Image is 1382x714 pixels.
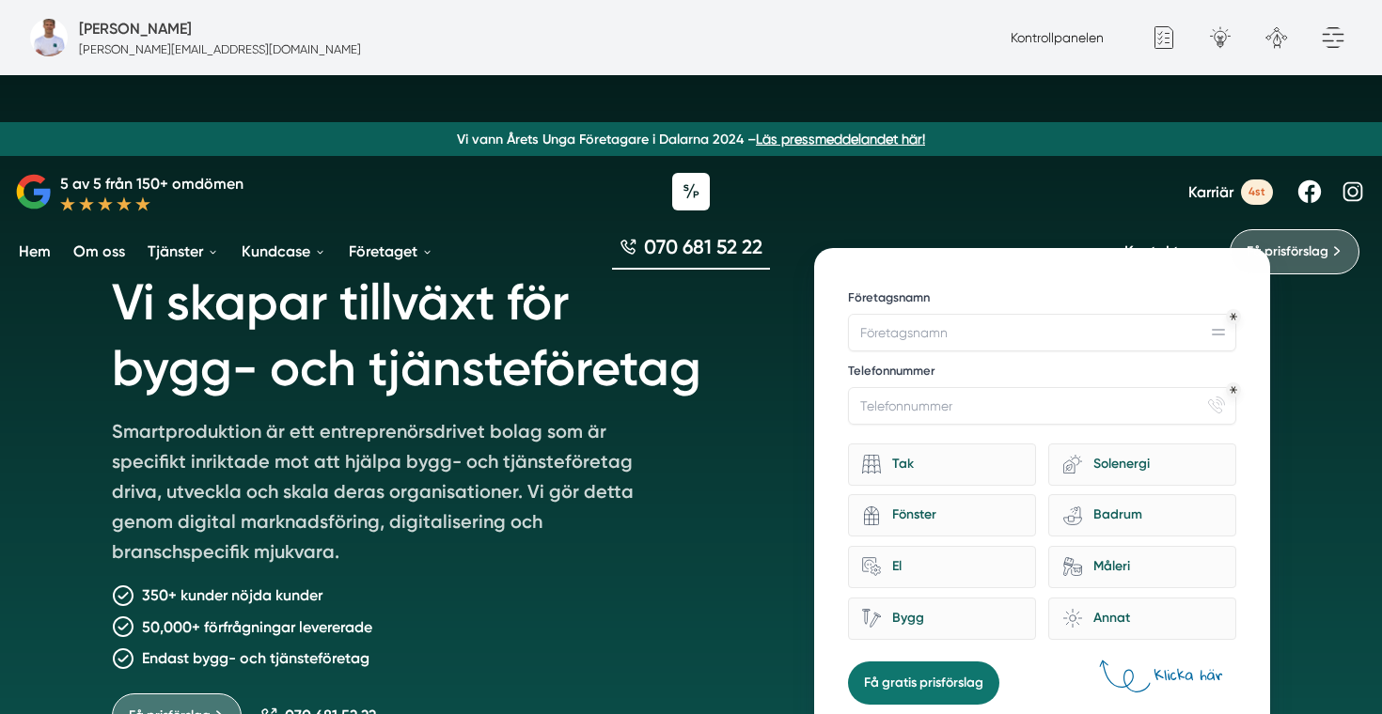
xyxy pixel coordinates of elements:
a: Få prisförslag [1230,229,1359,274]
a: Om oss [70,227,129,275]
p: Vi vann Årets Unga Företagare i Dalarna 2024 – [8,130,1374,148]
p: Endast bygg- och tjänsteföretag [142,646,369,670]
p: 50,000+ förfrågningar levererade [142,615,372,639]
a: Karriär 4st [1188,179,1273,205]
span: 070 681 52 22 [644,233,762,260]
span: 4st [1241,179,1273,205]
h5: Administratör [79,17,192,40]
div: Obligatoriskt [1230,386,1237,394]
a: Läs pressmeddelandet här! [756,132,925,147]
p: 5 av 5 från 150+ omdömen [60,172,243,195]
label: Företagsnamn [848,289,1236,310]
a: Kundcase [238,227,330,275]
p: 350+ kunder nöjda kunder [142,583,322,607]
a: Hem [15,227,55,275]
div: Obligatoriskt [1230,313,1237,320]
p: Smartproduktion är ett entreprenörsdrivet bolag som är specifikt inriktade mot att hjälpa bygg- o... [112,416,653,574]
label: Telefonnummer [848,363,1236,383]
span: Karriär [1188,183,1233,201]
input: Företagsnamn [848,314,1236,351]
h1: Vi skapar tillväxt för bygg- och tjänsteföretag [112,248,769,416]
img: foretagsbild-pa-smartproduktion-en-webbyraer-i-dalarnas-lan.png [30,19,68,56]
a: 070 681 52 22 [612,233,770,270]
a: Tjänster [144,227,223,275]
a: Företaget [345,227,437,275]
input: Telefonnummer [848,387,1236,425]
button: Få gratis prisförslag [848,661,999,705]
a: Kontrollpanelen [1011,30,1104,45]
span: Få prisförslag [1247,241,1328,262]
a: Kontakta oss [1124,242,1215,260]
p: [PERSON_NAME][EMAIL_ADDRESS][DOMAIN_NAME] [79,40,361,58]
